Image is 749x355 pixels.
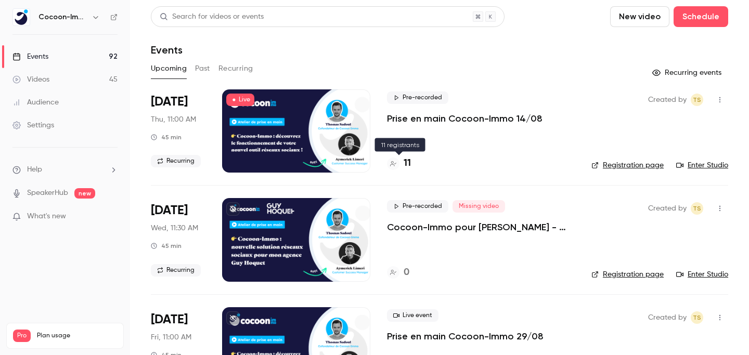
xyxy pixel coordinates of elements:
button: Schedule [674,6,728,27]
a: Enter Studio [676,160,728,170]
span: [DATE] [151,311,188,328]
span: TS [693,94,701,106]
span: new [74,188,95,199]
span: Fri, 11:00 AM [151,332,191,343]
div: Aug 14 Thu, 11:00 AM (Europe/Paris) [151,89,205,173]
span: Created by [648,202,687,215]
a: 0 [387,266,409,280]
img: Cocoon-Immo [13,9,30,25]
span: Pre-recorded [387,91,448,104]
span: Recurring [151,264,201,277]
span: Created by [648,311,687,324]
span: [DATE] [151,94,188,110]
a: Cocoon-Immo pour [PERSON_NAME] - Prise en main [387,221,575,233]
button: Upcoming [151,60,187,77]
div: Search for videos or events [160,11,264,22]
span: Live event [387,309,438,322]
span: Recurring [151,155,201,167]
div: Audience [12,97,59,108]
span: Thu, 11:00 AM [151,114,196,125]
a: Prise en main Cocoon-Immo 29/08 [387,330,544,343]
div: Aug 27 Wed, 11:30 AM (Europe/Paris) [151,198,205,281]
span: [DATE] [151,202,188,219]
div: Settings [12,120,54,130]
a: Registration page [591,269,664,280]
a: Registration page [591,160,664,170]
h4: 11 [404,156,411,170]
button: Recurring events [648,64,728,81]
li: help-dropdown-opener [12,164,118,175]
span: Thomas Sadoul [691,311,703,324]
span: TS [693,311,701,324]
div: 45 min [151,133,182,141]
span: Thomas Sadoul [691,202,703,215]
span: Wed, 11:30 AM [151,223,198,233]
span: Live [226,94,254,106]
h4: 0 [404,266,409,280]
h6: Cocoon-Immo [38,12,87,22]
div: Events [12,51,48,62]
a: Enter Studio [676,269,728,280]
div: 45 min [151,242,182,250]
a: Prise en main Cocoon-Immo 14/08 [387,112,543,125]
span: TS [693,202,701,215]
button: Past [195,60,210,77]
div: Videos [12,74,49,85]
a: 11 [387,156,411,170]
span: What's new [27,211,66,222]
button: Recurring [218,60,253,77]
a: SpeakerHub [27,188,68,199]
span: Pre-recorded [387,200,448,213]
span: Missing video [453,200,505,213]
span: Plan usage [37,332,117,340]
span: Pro [13,330,31,342]
span: Help [27,164,42,175]
button: New video [610,6,669,27]
h1: Events [151,44,183,56]
iframe: Noticeable Trigger [105,212,118,221]
span: Thomas Sadoul [691,94,703,106]
span: Created by [648,94,687,106]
